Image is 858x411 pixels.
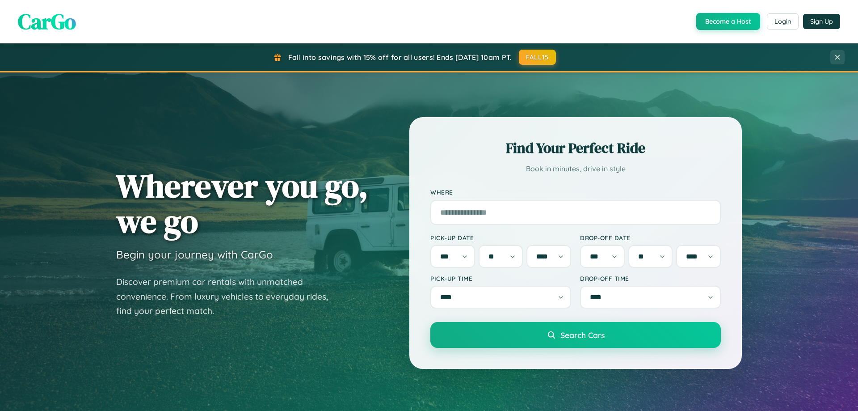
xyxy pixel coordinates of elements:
p: Book in minutes, drive in style [430,162,721,175]
label: Drop-off Time [580,275,721,282]
span: CarGo [18,7,76,36]
button: Sign Up [803,14,840,29]
button: Search Cars [430,322,721,348]
label: Pick-up Date [430,234,571,242]
span: Search Cars [560,330,605,340]
button: Login [767,13,799,30]
label: Pick-up Time [430,275,571,282]
span: Fall into savings with 15% off for all users! Ends [DATE] 10am PT. [288,53,512,62]
h1: Wherever you go, we go [116,168,368,239]
button: FALL15 [519,50,556,65]
button: Become a Host [696,13,760,30]
h3: Begin your journey with CarGo [116,248,273,261]
label: Where [430,189,721,196]
p: Discover premium car rentals with unmatched convenience. From luxury vehicles to everyday rides, ... [116,275,340,318]
h2: Find Your Perfect Ride [430,138,721,158]
label: Drop-off Date [580,234,721,242]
